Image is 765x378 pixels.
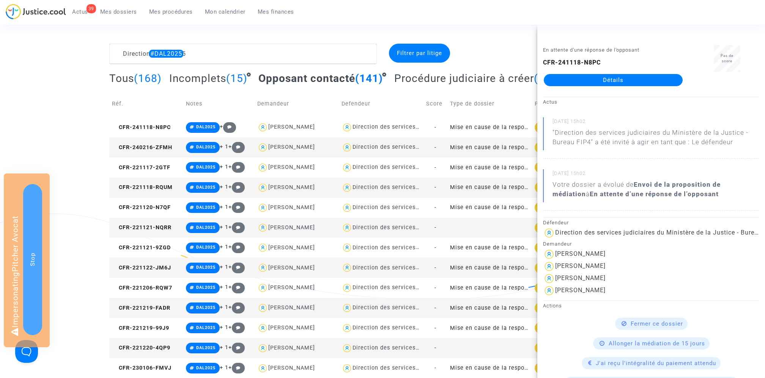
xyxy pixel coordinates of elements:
div: Impersonating [4,173,50,347]
span: DAL2025 [196,165,216,170]
span: DAL2025 [196,145,216,150]
small: Actus [543,99,557,105]
div: Direction des services judiciaires du Ministère de la Justice - Bureau FIP4 [353,304,563,311]
span: + 1 [220,344,228,351]
td: Mise en cause de la responsabilité de l'Etat pour lenteur excessive de la Justice (sans requête) [447,117,532,137]
img: icon-user.svg [257,302,268,313]
div: Médiation [535,343,569,353]
td: Mise en cause de la responsabilité de l'Etat pour lenteur excessive de la Justice (sans requête) [447,298,532,318]
span: DAL2025 [196,225,216,230]
small: Demandeur [543,241,572,247]
span: - [434,164,436,171]
td: Mise en cause de la responsabilité de l'Etat pour lenteur excessive de la Justice (sans requête) [447,198,532,218]
div: Médiation [535,122,569,133]
img: icon-user.svg [342,282,353,293]
span: - [434,144,436,151]
span: + 1 [220,364,228,371]
a: Détails [544,74,683,86]
img: icon-user.svg [257,222,268,233]
div: [PERSON_NAME] [268,164,315,170]
span: CFR-221219-FADR [112,305,170,311]
img: icon-user.svg [342,182,353,193]
img: icon-user.svg [342,202,353,213]
img: icon-user.svg [342,323,353,334]
td: Demandeur [255,90,339,117]
b: CFR-241118-N8PC [543,59,601,66]
img: icon-user.svg [342,343,353,354]
div: Médiation [535,323,569,333]
span: Actus [72,8,88,15]
span: - [434,305,436,311]
img: icon-user.svg [342,242,353,253]
span: DAL2025 [196,185,216,190]
small: [DATE] 15h02 [552,170,759,180]
span: DAL2025 [196,305,216,310]
span: - [434,265,436,271]
img: icon-user.svg [257,363,268,374]
span: + 1 [220,184,228,190]
td: Score [423,90,447,117]
span: Opposant contacté [258,72,355,85]
div: Direction des services judiciaires du Ministère de la Justice - Bureau FIP4 [353,244,563,251]
span: CFR-221121-NQRR [112,224,172,231]
span: - [434,244,436,251]
div: Médiation [535,363,569,373]
iframe: Help Scout Beacon - Open [15,340,38,363]
small: En attente d’une réponse de l’opposant [543,47,639,53]
div: [PERSON_NAME] [268,204,315,211]
div: Médiation [535,162,569,173]
div: Direction des services judiciaires du Ministère de la Justice - Bureau FIP4 [353,345,563,351]
td: Mise en cause de la responsabilité de l'Etat pour lenteur excessive de la Justice (sans requête) [447,178,532,198]
td: Defendeur [339,90,423,117]
img: icon-user.svg [342,122,353,133]
div: [PERSON_NAME] [555,274,606,282]
span: CFR-221118-RQUM [112,184,173,191]
img: icon-user.svg [342,162,353,173]
span: + 1 [220,164,228,170]
span: + 1 [220,204,228,210]
div: [PERSON_NAME] [268,284,315,291]
div: Médiation [535,263,569,273]
span: DAL2025 [196,365,216,370]
img: icon-user.svg [257,202,268,213]
td: Mise en cause de la responsabilité de l'Etat pour lenteur excessive de la Justice [447,137,532,157]
span: + [228,284,245,290]
img: icon-user.svg [342,222,353,233]
span: + [228,344,245,351]
span: DAL2025 [196,124,216,129]
span: + 1 [220,264,228,270]
img: icon-user.svg [543,248,555,260]
div: [PERSON_NAME] [268,304,315,311]
span: + 1 [220,143,228,150]
div: Votre dossier a évolué de à [552,180,759,199]
img: icon-user.svg [342,302,353,313]
td: Mise en cause de la responsabilité de l'Etat pour lenteur excessive de la Justice (sans requête) [447,318,532,338]
span: CFR-241118-N8PC [112,124,171,131]
span: Procédure judiciaire à créer [394,72,534,85]
a: Mon calendrier [199,6,252,17]
b: En attente d’une réponse de l’opposant [590,190,719,198]
div: Direction des services judiciaires du Ministère de la Justice - Bureau FIP4 [353,124,563,130]
span: CFR-221120-N7QF [112,204,171,211]
td: Notes [183,90,255,117]
span: Mon calendrier [205,8,246,15]
span: Mes dossiers [100,8,137,15]
img: icon-user.svg [543,272,555,285]
span: + [228,204,245,210]
span: Allonger la médiation de 15 jours [609,340,705,347]
div: [PERSON_NAME] [268,244,315,251]
a: Mes procédures [143,6,199,17]
span: + [228,264,245,270]
span: + [228,304,245,310]
div: Direction des services judiciaires du Ministère de la Justice - Bureau FIP4 [353,265,563,271]
img: icon-user.svg [257,182,268,193]
div: Direction des services judiciaires du Ministère de la Justice - Bureau FIP4 [353,284,563,291]
span: (15) [226,72,247,85]
span: CFR-221206-RQW7 [112,285,172,291]
div: [PERSON_NAME] [268,224,315,231]
div: [PERSON_NAME] [268,324,315,331]
img: icon-user.svg [543,227,555,239]
span: DAL2025 [196,325,216,330]
div: Médiation [535,142,569,153]
div: [PERSON_NAME] [555,262,606,269]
